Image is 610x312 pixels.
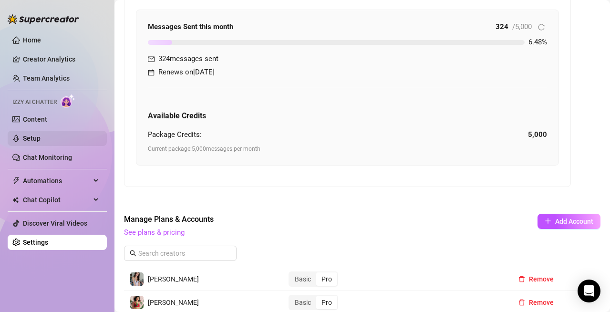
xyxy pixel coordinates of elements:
[518,276,525,282] span: delete
[496,22,508,31] strong: 324
[23,239,48,246] a: Settings
[148,22,233,31] strong: Messages Sent this month
[289,296,316,309] div: Basic
[289,271,338,287] div: segmented control
[538,24,545,31] span: reload
[23,192,91,208] span: Chat Copilot
[138,248,223,259] input: Search creators
[158,67,215,78] span: Renews on [DATE]
[528,130,547,139] strong: 5,000
[12,197,19,203] img: Chat Copilot
[124,228,185,237] a: See plans & pricing
[158,53,218,65] span: 324 messages sent
[529,275,554,283] span: Remove
[289,272,316,286] div: Basic
[130,272,144,286] img: Maki
[130,250,136,257] span: search
[148,130,202,139] span: Package Credits:
[518,299,525,306] span: delete
[512,22,532,31] span: / 5,000
[578,280,600,302] div: Open Intercom Messenger
[316,296,337,309] div: Pro
[23,173,91,188] span: Automations
[528,38,547,46] span: 6.48 %
[23,154,72,161] a: Chat Monitoring
[124,214,473,225] span: Manage Plans & Accounts
[148,145,547,154] span: Current package: 5,000 messages per month
[555,218,593,225] span: Add Account
[23,135,41,142] a: Setup
[8,14,79,24] img: logo-BBDzfeDw.svg
[23,115,47,123] a: Content
[148,56,155,62] span: mail
[511,295,561,310] button: Remove
[130,296,144,309] img: maki
[545,218,551,224] span: plus
[289,295,338,310] div: segmented control
[511,271,561,287] button: Remove
[12,177,20,185] span: thunderbolt
[148,299,199,306] span: [PERSON_NAME]
[538,214,600,229] button: Add Account
[529,299,554,306] span: Remove
[12,98,57,107] span: Izzy AI Chatter
[23,219,87,227] a: Discover Viral Videos
[23,74,70,82] a: Team Analytics
[23,52,99,67] a: Creator Analytics
[148,275,199,283] span: [PERSON_NAME]
[316,272,337,286] div: Pro
[23,36,41,44] a: Home
[148,69,155,76] span: calendar
[61,94,75,108] img: AI Chatter
[148,110,547,122] h5: Available Credits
